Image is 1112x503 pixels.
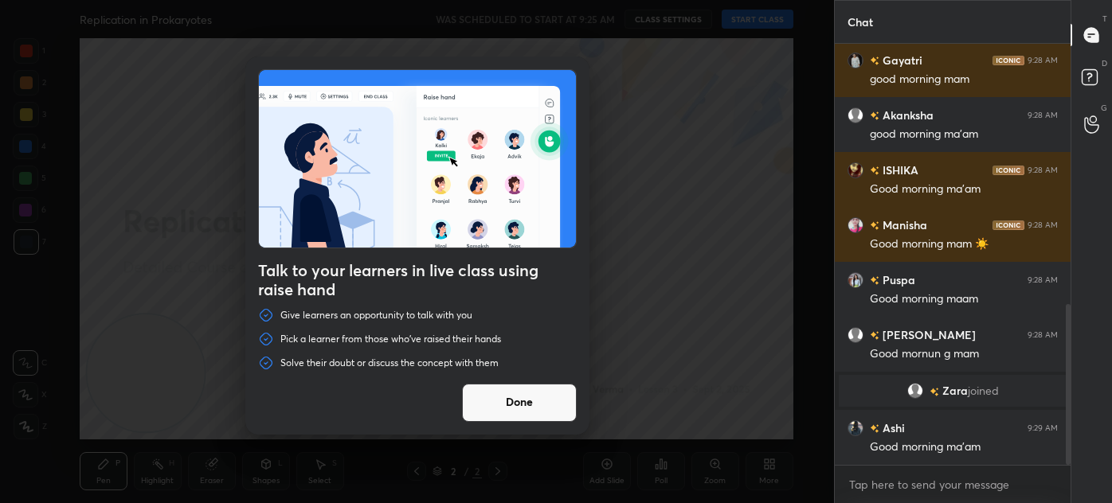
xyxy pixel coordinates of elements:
img: no-rating-badge.077c3623.svg [870,221,879,230]
button: Done [462,384,577,422]
p: T [1102,13,1107,25]
p: Chat [835,1,886,43]
h6: ISHIKA [879,162,918,178]
img: 1dda82f30b45410ab9743b45f1a9c9d0.jpg [848,53,863,68]
p: Solve their doubt or discuss the concept with them [280,357,499,369]
img: 3 [848,162,863,178]
img: a4a1e871171e43cda2f1dc63fd723cef.jpg [848,272,863,288]
img: no-rating-badge.077c3623.svg [870,424,879,433]
img: no-rating-badge.077c3623.svg [870,331,879,340]
span: joined [968,384,999,397]
img: preRahAdop.42c3ea74.svg [259,70,576,248]
img: default.png [848,327,863,343]
img: 0959a27de99d463293da0c3b7e46b437.jpg [848,217,863,233]
div: 9:28 AM [1028,330,1058,340]
img: 3 [848,420,863,436]
p: Pick a learner from those who've raised their hands [280,333,501,345]
h6: Ashi [879,419,905,436]
img: no-rating-badge.077c3623.svg [870,276,879,285]
img: default.png [848,107,863,123]
img: default.png [907,383,923,399]
div: 9:29 AM [1028,423,1058,433]
h6: [PERSON_NAME] [879,326,976,343]
div: Good mornun g mam [870,346,1058,362]
div: good morning mam [870,72,1058,88]
div: 9:28 AM [1028,56,1058,65]
div: 9:28 AM [1028,166,1058,175]
div: grid [835,44,1071,465]
h4: Talk to your learners in live class using raise hand [258,261,577,299]
div: Good morning maam [870,291,1058,307]
p: D [1102,57,1107,69]
h6: Puspa [879,271,915,288]
img: no-rating-badge.077c3623.svg [870,166,879,175]
div: good morning ma'am [870,127,1058,142]
h6: Gayatri [879,52,922,68]
p: Give learners an opportunity to talk with you [280,309,472,322]
div: Good morning ma'am [870,439,1058,455]
div: 9:28 AM [1028,220,1058,230]
div: Good morning ma'am [870,181,1058,197]
div: Good morning mam ☀️ [870,236,1058,252]
h6: Akanksha [879,107,934,123]
h6: Manisha [879,216,927,233]
div: 9:28 AM [1028,111,1058,120]
div: 9:28 AM [1028,275,1058,285]
span: Zara [942,384,968,397]
p: G [1101,102,1107,114]
img: iconic-dark.1390631f.png [993,56,1024,65]
img: no-rating-badge.077c3623.svg [930,388,939,396]
img: no-rating-badge.077c3623.svg [870,111,879,120]
img: no-rating-badge.077c3623.svg [870,57,879,65]
img: iconic-dark.1390631f.png [993,166,1024,175]
img: iconic-dark.1390631f.png [993,220,1024,230]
